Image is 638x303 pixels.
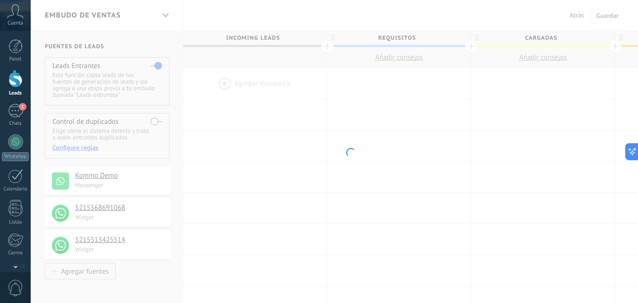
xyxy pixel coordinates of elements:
[2,219,29,225] div: Listas
[2,152,29,161] div: WhatsApp
[2,186,29,192] div: Calendario
[2,90,29,96] div: Leads
[2,56,29,62] div: Panel
[8,20,23,26] span: Cuenta
[19,103,26,111] span: 1
[2,250,29,256] div: Correo
[2,121,29,127] div: Chats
